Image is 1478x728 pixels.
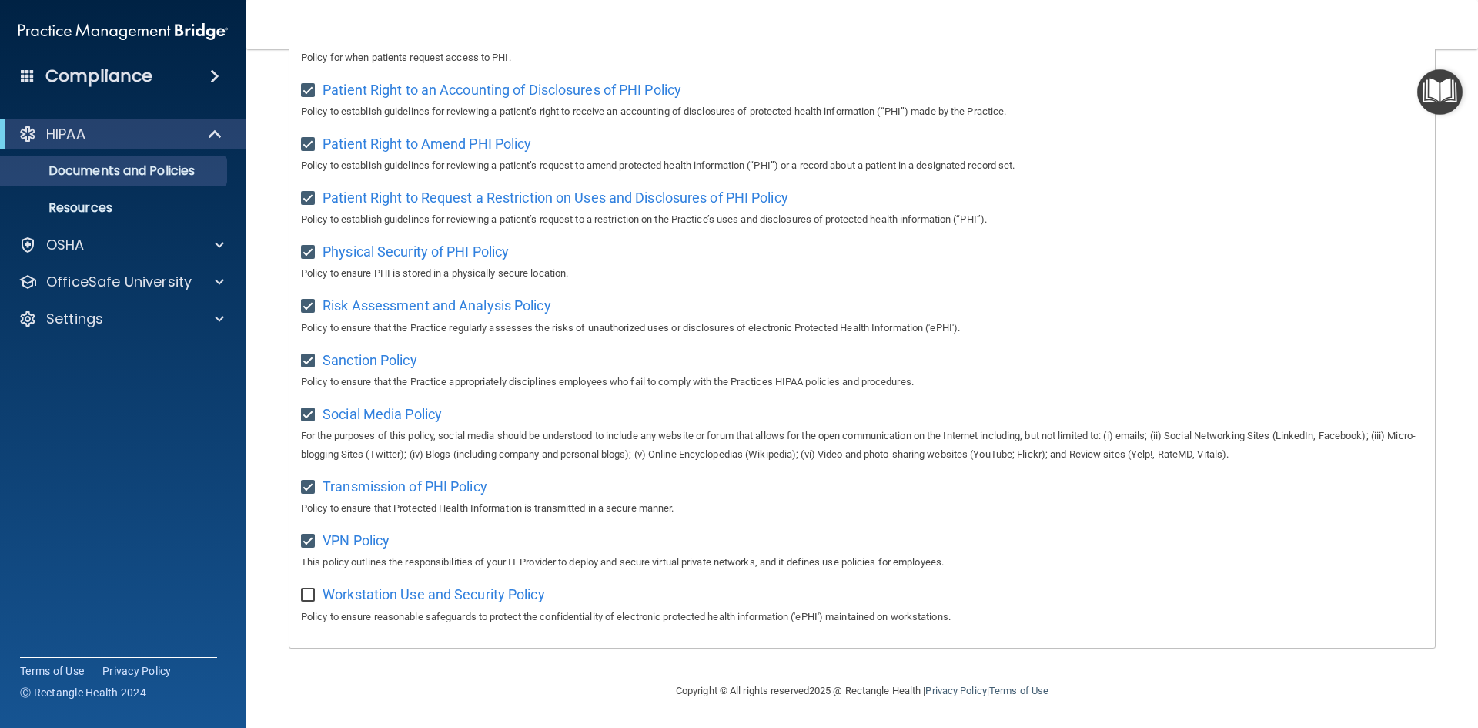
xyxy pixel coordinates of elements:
p: OfficeSafe University [46,273,192,291]
p: Policy to ensure that Protected Health Information is transmitted in a secure manner. [301,499,1423,518]
span: Sanction Policy [323,352,417,368]
p: Policy to ensure that the Practice regularly assesses the risks of unauthorized uses or disclosur... [301,319,1423,337]
button: Open Resource Center [1417,69,1463,115]
a: Privacy Policy [102,663,172,679]
span: Physical Security of PHI Policy [323,243,509,260]
a: HIPAA [18,125,223,143]
h4: Compliance [45,65,152,87]
div: Copyright © All rights reserved 2025 @ Rectangle Health | | [581,666,1143,716]
span: Transmission of PHI Policy [323,478,487,495]
span: Patient Right to Amend PHI Policy [323,136,531,152]
p: For the purposes of this policy, social media should be understood to include any website or foru... [301,427,1423,464]
p: Documents and Policies [10,163,220,179]
p: Policy for when patients request access to PHI. [301,49,1423,67]
a: Terms of Use [20,663,84,679]
a: Terms of Use [989,685,1048,696]
span: Social Media Policy [323,406,442,422]
span: Ⓒ Rectangle Health 2024 [20,685,146,700]
p: Policy to establish guidelines for reviewing a patient’s right to receive an accounting of disclo... [301,102,1423,121]
p: Policy to ensure PHI is stored in a physically secure location. [301,264,1423,283]
span: Patient Right to an Accounting of Disclosures of PHI Policy [323,82,681,98]
a: OSHA [18,236,224,254]
p: OSHA [46,236,85,254]
span: Risk Assessment and Analysis Policy [323,297,551,314]
span: VPN Policy [323,532,390,549]
a: Settings [18,310,224,328]
p: HIPAA [46,125,85,143]
p: Policy to establish guidelines for reviewing a patient’s request to a restriction on the Practice... [301,210,1423,229]
a: Privacy Policy [925,685,986,696]
p: Policy to ensure that the Practice appropriately disciplines employees who fail to comply with th... [301,373,1423,391]
span: Patient Right to Request a Restriction on Uses and Disclosures of PHI Policy [323,190,788,206]
p: Settings [46,310,103,328]
span: Workstation Use and Security Policy [323,586,545,602]
p: Policy to ensure reasonable safeguards to protect the confidentiality of electronic protected hea... [301,608,1423,626]
img: PMB logo [18,16,228,47]
p: Policy to establish guidelines for reviewing a patient’s request to amend protected health inform... [301,156,1423,175]
a: OfficeSafe University [18,273,224,291]
p: This policy outlines the responsibilities of your IT Provider to deploy and secure virtual privat... [301,553,1423,572]
p: Resources [10,200,220,216]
